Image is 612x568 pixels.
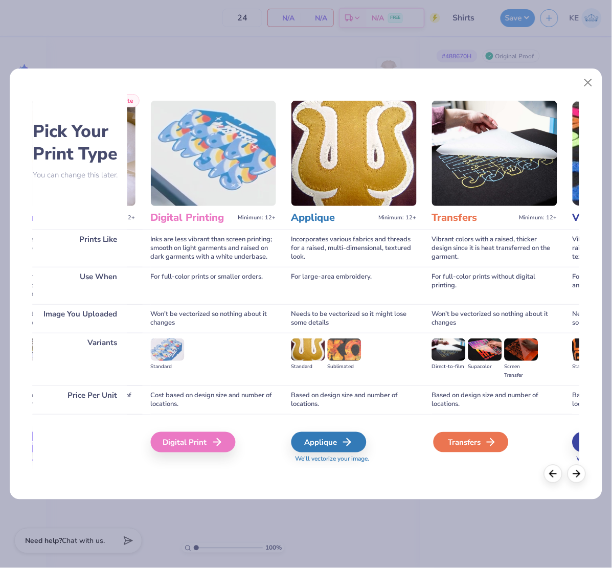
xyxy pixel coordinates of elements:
[505,362,538,380] div: Screen Transfer
[291,101,417,206] img: Applique
[151,432,236,452] div: Digital Print
[379,214,417,221] span: Minimum: 12+
[468,338,502,361] img: Supacolor
[151,385,276,414] div: Cost based on design size and number of locations.
[291,455,417,463] span: We'll vectorize your image.
[432,230,557,267] div: Vibrant colors with a raised, thicker design since it is heat transferred on the garment.
[33,333,127,385] div: Variants
[432,211,515,224] h3: Transfers
[33,230,127,267] div: Prints Like
[468,362,502,371] div: Supacolor
[328,362,361,371] div: Sublimated
[291,432,367,452] div: Applique
[33,120,127,165] h2: Pick Your Print Type
[291,211,375,224] h3: Applique
[291,385,417,414] div: Based on design size and number of locations.
[33,267,127,304] div: Use When
[432,101,557,206] img: Transfers
[519,214,557,221] span: Minimum: 12+
[291,267,417,304] div: For large-area embroidery.
[432,267,557,304] div: For full-color prints without digital printing.
[151,230,276,267] div: Inks are less vibrant than screen printing; smooth on light garments and raised on dark garments ...
[432,385,557,414] div: Based on design size and number of locations.
[151,362,185,371] div: Standard
[238,214,276,221] span: Minimum: 12+
[151,211,234,224] h3: Digital Printing
[579,73,598,93] button: Close
[151,267,276,304] div: For full-color prints or smaller orders.
[291,362,325,371] div: Standard
[151,304,276,333] div: Won't be vectorized so nothing about it changes
[432,304,557,333] div: Won't be vectorized so nothing about it changes
[434,432,509,452] div: Transfers
[432,338,466,361] img: Direct-to-film
[33,304,127,333] div: Image You Uploaded
[573,338,606,361] img: Standard
[151,338,185,361] img: Standard
[573,362,606,371] div: Standard
[151,101,276,206] img: Digital Printing
[505,338,538,361] img: Screen Transfer
[33,385,127,414] div: Price Per Unit
[291,230,417,267] div: Incorporates various fabrics and threads for a raised, multi-dimensional, textured look.
[328,338,361,361] img: Sublimated
[291,304,417,333] div: Needs to be vectorized so it might lose some details
[432,362,466,371] div: Direct-to-film
[291,338,325,361] img: Standard
[33,171,127,179] p: You can change this later.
